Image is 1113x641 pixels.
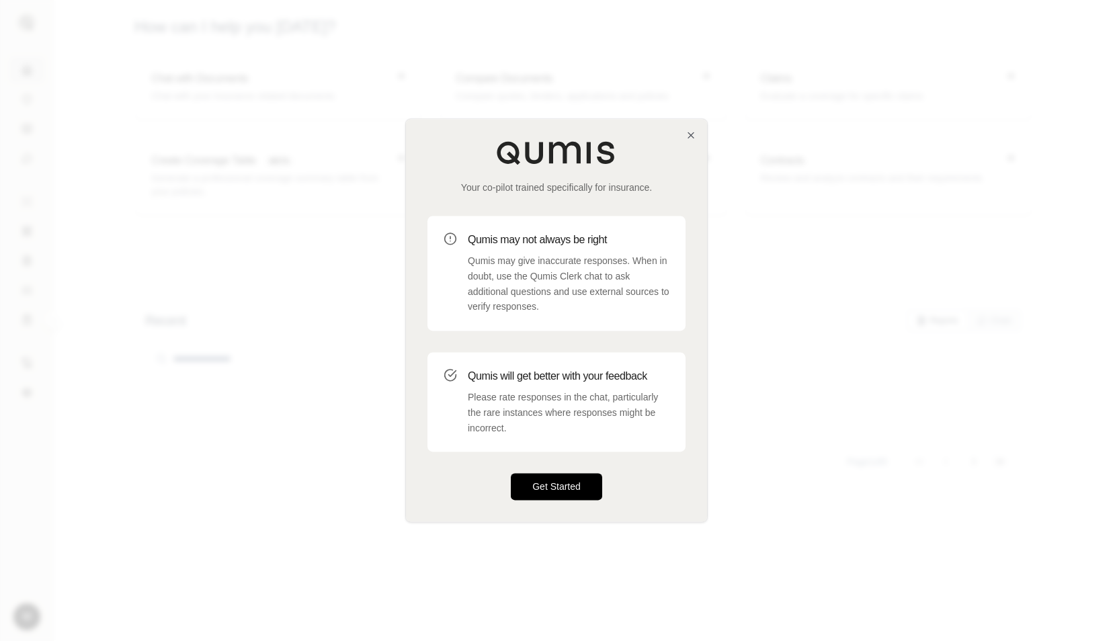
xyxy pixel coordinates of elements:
[427,181,686,194] p: Your co-pilot trained specifically for insurance.
[468,232,669,248] h3: Qumis may not always be right
[511,474,602,501] button: Get Started
[468,253,669,314] p: Qumis may give inaccurate responses. When in doubt, use the Qumis Clerk chat to ask additional qu...
[468,390,669,435] p: Please rate responses in the chat, particularly the rare instances where responses might be incor...
[468,368,669,384] h3: Qumis will get better with your feedback
[496,140,617,165] img: Qumis Logo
